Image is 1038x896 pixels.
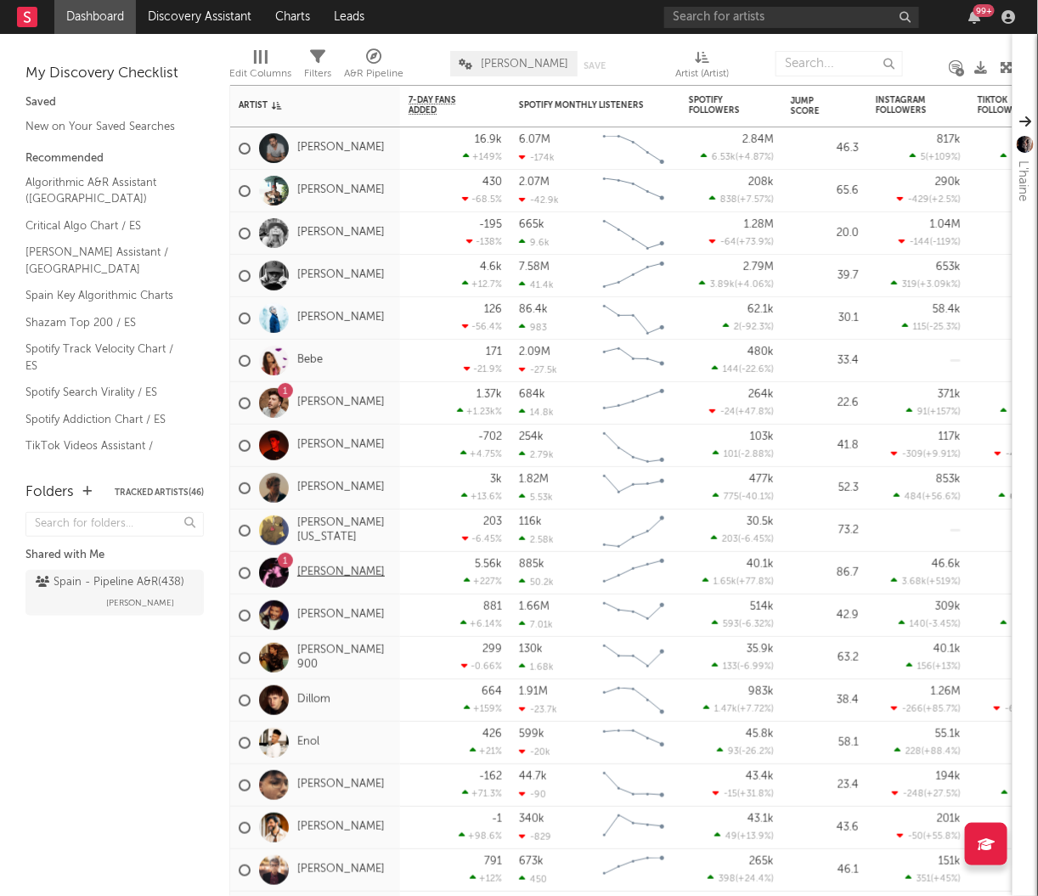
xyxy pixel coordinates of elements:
div: +21 % [470,746,502,757]
div: ( ) [702,576,774,587]
div: 2.79k [519,449,554,460]
div: ( ) [897,831,961,842]
div: 340k [519,814,544,825]
div: 208k [748,177,774,188]
span: -2.88 % [741,450,771,459]
div: ( ) [717,746,774,757]
div: Shared with Me [25,545,204,566]
span: 91 [917,408,928,417]
div: Instagram Followers [876,95,935,116]
svg: Chart title [595,552,672,595]
div: -21.9 % [464,363,502,375]
span: 144 [723,365,739,375]
div: 65.6 [791,181,859,201]
a: Bebe [297,353,323,368]
div: 44.7k [519,771,547,782]
div: 171 [486,347,502,358]
div: 16.9k [475,134,502,145]
div: 62.1k [747,304,774,315]
span: -24 [720,408,736,417]
div: 254k [519,431,544,442]
span: +13.9 % [740,832,771,842]
div: 885k [519,559,544,570]
div: ( ) [891,703,961,714]
div: 426 [482,729,502,740]
div: ( ) [714,831,774,842]
div: Recommended [25,149,204,169]
a: Spotify Addiction Chart / ES [25,410,187,429]
div: Spotify Monthly Listeners [519,100,646,110]
div: ( ) [723,321,774,332]
div: Saved [25,93,204,113]
div: 1.91M [519,686,548,697]
div: 194k [936,771,961,782]
div: 9.6k [519,237,550,248]
div: ( ) [891,279,961,290]
div: -138 % [466,236,502,247]
div: ( ) [712,661,774,672]
span: 2 [734,323,739,332]
div: Jump Score [791,96,833,116]
div: 35.9k [747,644,774,655]
div: 1.66M [519,601,550,612]
span: 228 [905,747,922,757]
span: -15 [724,790,737,799]
span: -40.1 % [742,493,771,502]
button: Save [584,61,606,70]
span: 7-Day Fans Added [409,95,477,116]
div: +13.6 % [461,491,502,502]
span: +56.6 % [925,493,958,502]
div: 684k [519,389,545,400]
div: 23.4 [791,775,859,796]
span: +519 % [929,578,958,587]
a: [PERSON_NAME] [297,481,385,495]
span: -50 [908,832,923,842]
span: +9.91 % [926,450,958,459]
div: 41.4k [519,279,554,290]
div: 2.09M [519,347,550,358]
span: [PERSON_NAME] [481,59,568,70]
div: ( ) [906,661,961,672]
div: 117k [939,431,961,442]
div: Filters [304,64,331,84]
span: 484 [905,493,922,502]
span: -3.45 % [928,620,958,629]
span: +13 % [935,662,958,672]
div: 7.01k [519,619,553,630]
div: 58.4k [933,304,961,315]
a: [PERSON_NAME] [297,608,385,623]
span: -429 [908,195,929,205]
span: 203 [722,535,738,544]
div: 40.1k [747,559,774,570]
div: ( ) [713,491,774,502]
div: ( ) [709,194,774,205]
span: +47.8 % [738,408,771,417]
div: 290k [935,177,961,188]
a: [PERSON_NAME] [297,268,385,283]
span: +77.8 % [739,578,771,587]
a: [PERSON_NAME] [297,863,385,877]
span: [PERSON_NAME] [106,593,174,613]
a: [PERSON_NAME] [297,438,385,453]
div: 477k [749,474,774,485]
span: 1.47k [714,705,737,714]
div: 55.1k [935,729,961,740]
div: 126 [484,304,502,315]
svg: Chart title [595,679,672,722]
span: +85.7 % [926,705,958,714]
div: ( ) [713,788,774,799]
div: A&R Pipeline [344,42,403,92]
a: Algorithmic A&R Assistant ([GEOGRAPHIC_DATA]) [25,173,187,208]
div: 103k [750,431,774,442]
div: 5.53k [519,492,553,503]
div: 39.7 [791,266,859,286]
span: -144 [910,238,930,247]
div: Folders [25,482,74,503]
div: -6.45 % [462,533,502,544]
div: ( ) [892,788,961,799]
a: [PERSON_NAME] [297,566,385,580]
span: 775 [724,493,739,502]
div: 116k [519,516,542,527]
a: [PERSON_NAME] Assistant / [GEOGRAPHIC_DATA] [25,243,187,278]
div: Edit Columns [229,42,291,92]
